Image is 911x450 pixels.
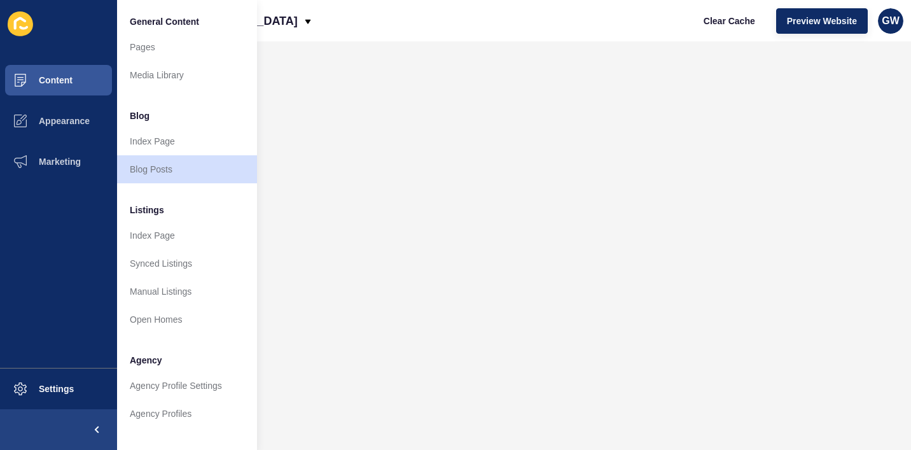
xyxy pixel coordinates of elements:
span: Blog [130,109,150,122]
span: Preview Website [787,15,857,27]
span: GW [882,15,900,27]
a: Open Homes [117,306,257,334]
a: Manual Listings [117,278,257,306]
a: Agency Profile Settings [117,372,257,400]
a: Index Page [117,221,257,250]
span: Clear Cache [704,15,755,27]
a: Synced Listings [117,250,257,278]
button: Clear Cache [693,8,766,34]
button: Preview Website [776,8,868,34]
span: Agency [130,354,162,367]
a: Agency Profiles [117,400,257,428]
a: Pages [117,33,257,61]
span: General Content [130,15,199,28]
a: Media Library [117,61,257,89]
a: Blog Posts [117,155,257,183]
span: Listings [130,204,164,216]
a: Index Page [117,127,257,155]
